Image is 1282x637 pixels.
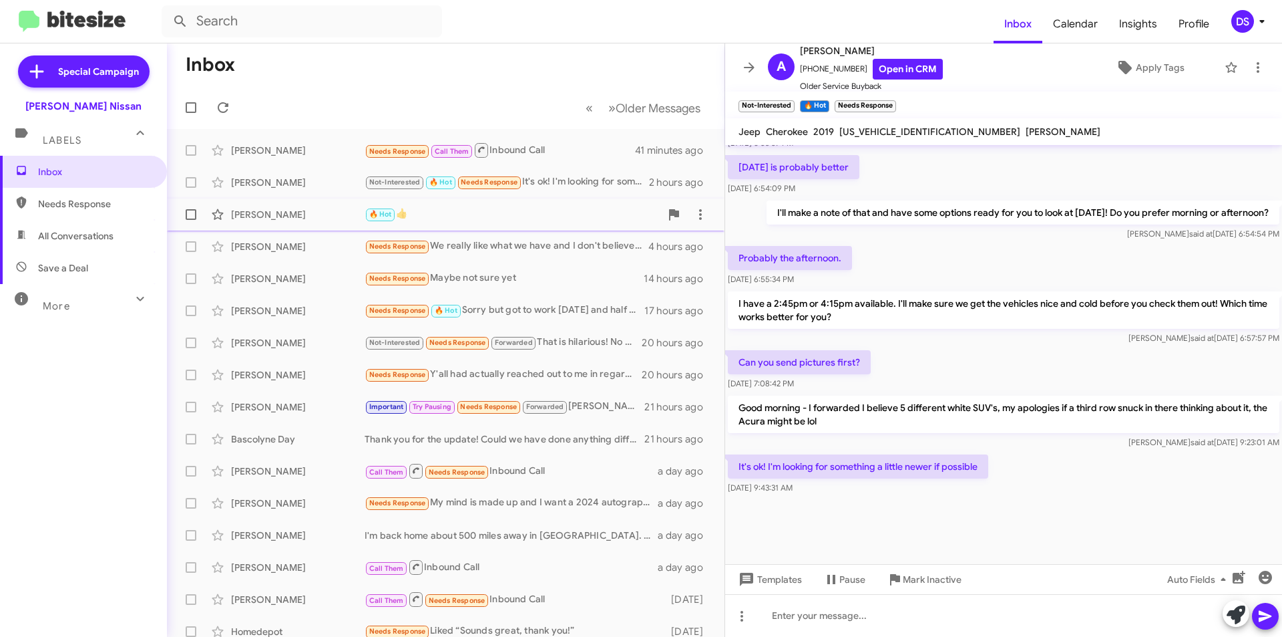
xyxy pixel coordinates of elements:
[231,208,365,221] div: [PERSON_NAME]
[728,291,1279,329] p: I have a 2:45pm or 4:15pm available. I'll make sure we get the vehicles nice and cold before you ...
[365,303,644,318] div: Sorry but got to work [DATE] and half day [DATE]
[648,240,714,253] div: 4 hours ago
[369,242,426,251] span: Needs Response
[435,306,457,315] span: 🔥 Hot
[1108,5,1168,43] span: Insights
[728,246,852,270] p: Probably the afternoon.
[635,144,714,157] div: 41 minutes ago
[38,165,152,178] span: Inbox
[231,272,365,285] div: [PERSON_NAME]
[429,468,485,477] span: Needs Response
[649,176,714,189] div: 2 hours ago
[38,261,88,275] span: Save a Deal
[365,495,658,511] div: My mind is made up and I want a 2024 autograph blk on black low mileage. If I was younger it woul...
[728,274,794,284] span: [DATE] 6:55:34 PM
[800,59,943,80] span: [PHONE_NUMBER]
[365,367,642,382] div: Y'all had actually reached out to me in regards to buying my vehicle
[369,564,404,573] span: Call Them
[1168,5,1220,43] a: Profile
[839,567,865,592] span: Pause
[873,59,943,80] a: Open in CRM
[186,54,235,76] h1: Inbox
[365,559,658,576] div: Inbound Call
[231,304,365,317] div: [PERSON_NAME]
[578,94,601,122] button: Previous
[369,178,421,186] span: Not-Interested
[58,65,139,78] span: Special Campaign
[903,567,961,592] span: Mark Inactive
[728,483,793,493] span: [DATE] 9:43:31 AM
[728,350,871,374] p: Can you send pictures first?
[777,56,786,78] span: A
[728,183,795,193] span: [DATE] 6:54:09 PM
[767,201,1279,225] p: I'll make a note of that and have some options ready for you to look at [DATE]! Do you prefer mor...
[369,338,421,347] span: Not-Interested
[728,455,988,479] p: It's ok! I'm looking for something a little newer if possible
[523,401,567,414] span: Forwarded
[365,463,658,479] div: Inbound Call
[644,272,714,285] div: 14 hours ago
[369,306,426,315] span: Needs Response
[369,468,404,477] span: Call Them
[365,142,635,158] div: Inbound Call
[231,529,365,542] div: [PERSON_NAME]
[461,178,517,186] span: Needs Response
[38,229,114,243] span: All Conversations
[231,432,365,446] div: Bascolyne Day
[231,368,365,382] div: [PERSON_NAME]
[231,144,365,157] div: [PERSON_NAME]
[766,126,808,138] span: Cherokee
[369,210,392,219] span: 🔥 Hot
[38,197,152,211] span: Needs Response
[1128,437,1279,447] span: [PERSON_NAME] [DATE] 9:23:01 AM
[365,239,648,254] div: We really like what we have and I don't believe that we can both benefit from a trade in. The onl...
[800,43,943,59] span: [PERSON_NAME]
[658,529,714,542] div: a day ago
[800,80,943,93] span: Older Service Buyback
[876,567,972,592] button: Mark Inactive
[429,596,485,605] span: Needs Response
[231,400,365,414] div: [PERSON_NAME]
[369,499,426,507] span: Needs Response
[365,432,644,446] div: Thank you for the update! Could we have done anything differently to earn your business? Was it j...
[369,370,426,379] span: Needs Response
[231,465,365,478] div: [PERSON_NAME]
[608,100,616,116] span: »
[365,271,644,286] div: Maybe not sure yet
[658,465,714,478] div: a day ago
[578,94,708,122] nav: Page navigation example
[1231,10,1254,33] div: DS
[365,335,642,350] div: That is hilarious! No need it was just somebody trying to be funny. I took it as that as well. Th...
[1127,229,1279,239] span: [PERSON_NAME] [DATE] 6:54:54 PM
[231,176,365,189] div: [PERSON_NAME]
[369,147,426,156] span: Needs Response
[1191,333,1214,343] span: said at
[738,100,795,112] small: Not-Interested
[365,207,660,222] div: 👍
[1081,55,1218,80] button: Apply Tags
[1220,10,1267,33] button: DS
[728,396,1279,433] p: Good morning - I forwarded I believe 5 different white SUV's, my apologies if a third row snuck i...
[738,126,761,138] span: Jeep
[616,101,700,116] span: Older Messages
[369,274,426,283] span: Needs Response
[642,336,714,350] div: 20 hours ago
[586,100,593,116] span: «
[25,100,142,113] div: [PERSON_NAME] Nissan
[658,497,714,510] div: a day ago
[658,561,714,574] div: a day ago
[18,55,150,88] a: Special Campaign
[800,100,829,112] small: 🔥 Hot
[365,591,664,608] div: Inbound Call
[994,5,1042,43] a: Inbox
[1156,567,1242,592] button: Auto Fields
[413,402,451,411] span: Try Pausing
[1042,5,1108,43] a: Calendar
[435,147,469,156] span: Call Them
[736,567,802,592] span: Templates
[231,336,365,350] div: [PERSON_NAME]
[429,338,486,347] span: Needs Response
[644,432,714,446] div: 21 hours ago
